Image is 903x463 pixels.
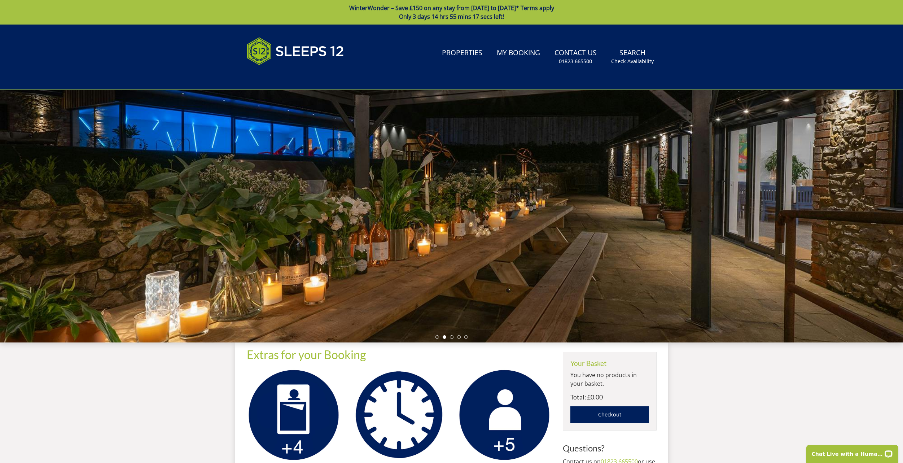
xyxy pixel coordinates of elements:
[552,45,600,69] a: Contact Us01823 665500
[247,348,366,362] a: Extras for your Booking
[570,394,649,401] h4: Total: £0.00
[570,371,649,388] p: You have no products in your basket.
[563,444,657,453] h3: Questions?
[608,45,657,69] a: SearchCheck Availability
[457,368,551,462] img: Day Guests
[352,368,446,462] img: Late Check Out
[559,58,592,65] small: 01823 665500
[439,45,485,61] a: Properties
[247,33,344,69] img: Sleeps 12
[247,368,341,462] img: Beds
[570,359,606,367] a: Your Basket
[611,58,654,65] small: Check Availability
[399,13,504,21] span: Only 3 days 14 hrs 55 mins 17 secs left!
[570,406,649,423] a: Checkout
[802,440,903,463] iframe: LiveChat chat widget
[243,74,319,80] iframe: Customer reviews powered by Trustpilot
[494,45,543,61] a: My Booking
